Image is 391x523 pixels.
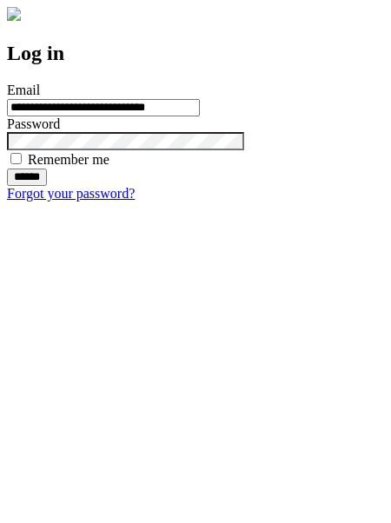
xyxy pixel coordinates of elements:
[7,186,135,201] a: Forgot your password?
[7,7,21,21] img: logo-4e3dc11c47720685a147b03b5a06dd966a58ff35d612b21f08c02c0306f2b779.png
[7,42,384,65] h2: Log in
[28,152,109,167] label: Remember me
[7,116,60,131] label: Password
[7,83,40,97] label: Email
